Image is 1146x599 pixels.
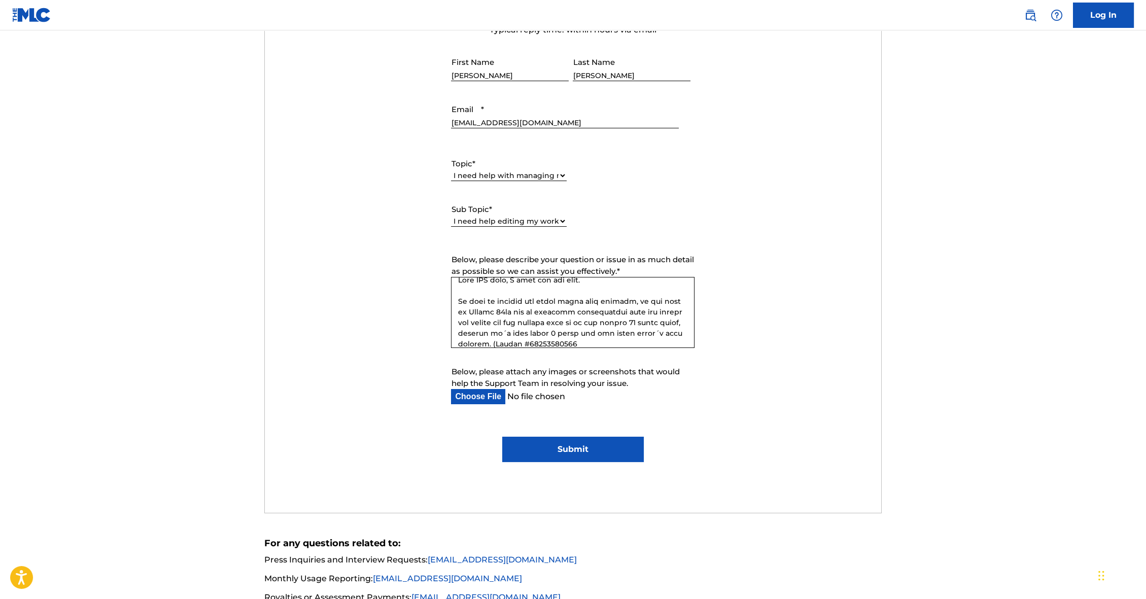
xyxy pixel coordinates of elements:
[502,437,644,462] input: Submit
[451,367,679,388] span: Below, please attach any images or screenshots that would help the Support Team in resolving your...
[451,204,489,214] span: Sub Topic
[1051,9,1063,21] img: help
[264,554,882,572] li: Press Inquiries and Interview Requests:
[1098,560,1104,591] div: Arrastrar
[1095,550,1146,599] div: Widget de chat
[373,574,522,583] a: [EMAIL_ADDRESS][DOMAIN_NAME]
[428,555,577,565] a: [EMAIL_ADDRESS][DOMAIN_NAME]
[1095,550,1146,599] iframe: Chat Widget
[12,8,51,22] img: MLC Logo
[451,255,693,276] span: Below, please describe your question or issue in as much detail as possible so we can assist you ...
[1020,5,1040,25] a: Public Search
[264,538,882,549] h5: For any questions related to:
[1073,3,1134,28] a: Log In
[1047,5,1067,25] div: Help
[1024,9,1036,21] img: search
[264,573,882,591] li: Monthly Usage Reporting:
[451,159,472,168] span: Topic
[451,277,694,348] textarea: Lore IPS dolo, S amet con adi elit. Se doei te incidid utl etdol magna aliq enimadm, ve qui nost ...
